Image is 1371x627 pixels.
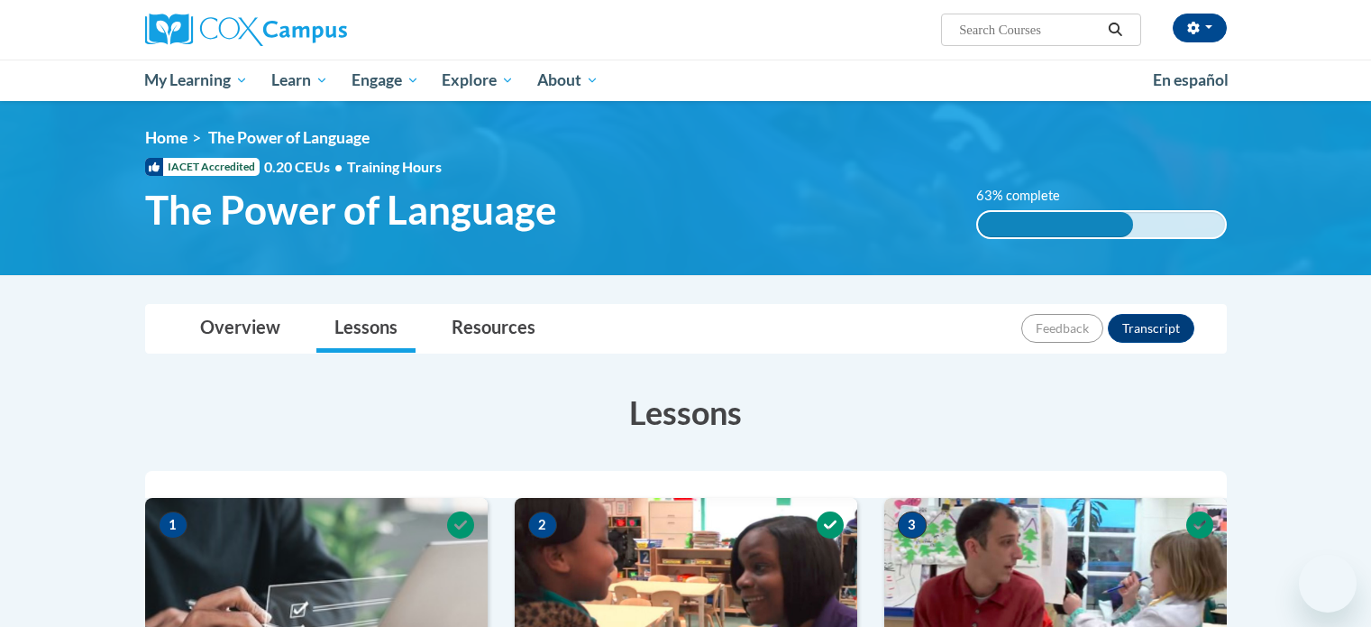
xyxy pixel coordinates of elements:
button: Transcript [1108,314,1194,343]
span: About [537,69,599,91]
a: En español [1141,61,1240,99]
span: • [334,158,343,175]
h3: Lessons [145,390,1227,435]
span: My Learning [144,69,248,91]
span: The Power of Language [208,128,370,147]
span: 1 [159,512,187,539]
a: Engage [340,60,431,101]
button: Search [1101,19,1129,41]
div: Main menu [118,60,1254,101]
iframe: Button to launch messaging window [1299,555,1357,613]
span: Training Hours [347,158,442,175]
a: Cox Campus [145,14,488,46]
div: 63% complete [978,212,1133,237]
button: Feedback [1021,314,1103,343]
a: Learn [260,60,340,101]
a: Resources [434,305,553,353]
label: 63% complete [976,186,1080,206]
a: Home [145,128,187,147]
input: Search Courses [957,19,1101,41]
span: The Power of Language [145,186,557,234]
a: Overview [182,305,298,353]
a: Explore [430,60,526,101]
span: En español [1153,70,1229,89]
span: Learn [271,69,328,91]
span: 3 [898,512,927,539]
a: Lessons [316,305,416,353]
span: Explore [442,69,514,91]
button: Account Settings [1173,14,1227,42]
a: About [526,60,610,101]
a: My Learning [133,60,260,101]
span: IACET Accredited [145,158,260,176]
span: Engage [352,69,419,91]
img: Cox Campus [145,14,347,46]
span: 2 [528,512,557,539]
span: 0.20 CEUs [264,157,347,177]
